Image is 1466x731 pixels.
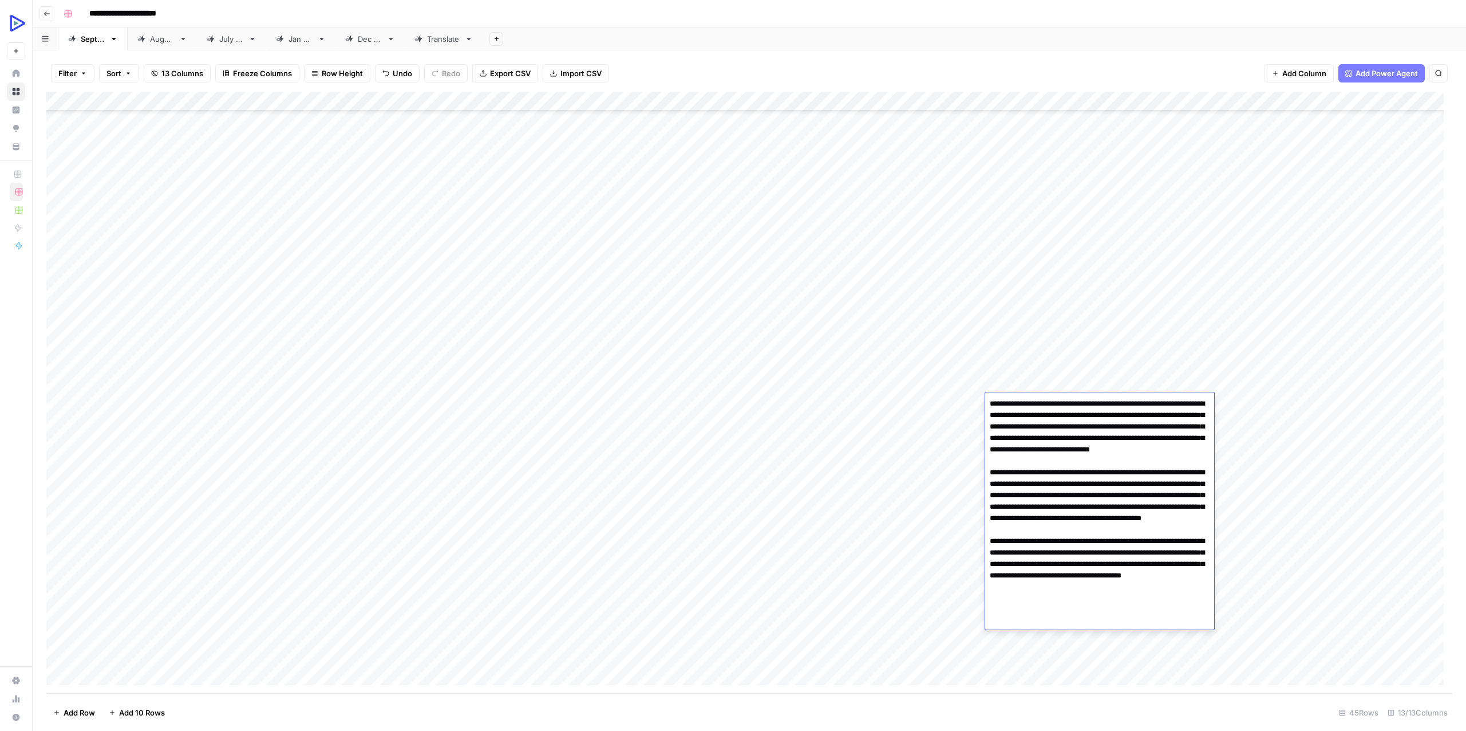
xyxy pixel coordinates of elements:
[560,68,602,79] span: Import CSV
[7,13,27,34] img: OpenReplay Logo
[472,64,538,82] button: Export CSV
[7,64,25,82] a: Home
[233,68,292,79] span: Freeze Columns
[7,9,25,38] button: Workspace: OpenReplay
[219,33,244,45] div: [DATE]
[64,707,95,718] span: Add Row
[442,68,460,79] span: Redo
[289,33,313,45] div: [DATE]
[150,33,175,45] div: [DATE]
[119,707,165,718] span: Add 10 Rows
[7,671,25,690] a: Settings
[7,82,25,101] a: Browse
[1282,68,1326,79] span: Add Column
[1338,64,1425,82] button: Add Power Agent
[106,68,121,79] span: Sort
[543,64,609,82] button: Import CSV
[197,27,266,50] a: [DATE]
[51,64,94,82] button: Filter
[1334,704,1383,722] div: 45 Rows
[7,690,25,708] a: Usage
[81,33,105,45] div: [DATE]
[46,704,102,722] button: Add Row
[7,101,25,119] a: Insights
[322,68,363,79] span: Row Height
[7,137,25,156] a: Your Data
[144,64,211,82] button: 13 Columns
[393,68,412,79] span: Undo
[99,64,139,82] button: Sort
[102,704,172,722] button: Add 10 Rows
[58,68,77,79] span: Filter
[335,27,405,50] a: [DATE]
[58,27,128,50] a: [DATE]
[1265,64,1334,82] button: Add Column
[7,119,25,137] a: Opportunities
[490,68,531,79] span: Export CSV
[405,27,483,50] a: Translate
[215,64,299,82] button: Freeze Columns
[424,64,468,82] button: Redo
[427,33,460,45] div: Translate
[266,27,335,50] a: [DATE]
[7,708,25,726] button: Help + Support
[1356,68,1418,79] span: Add Power Agent
[161,68,203,79] span: 13 Columns
[1383,704,1452,722] div: 13/13 Columns
[128,27,197,50] a: [DATE]
[375,64,420,82] button: Undo
[304,64,370,82] button: Row Height
[358,33,382,45] div: [DATE]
